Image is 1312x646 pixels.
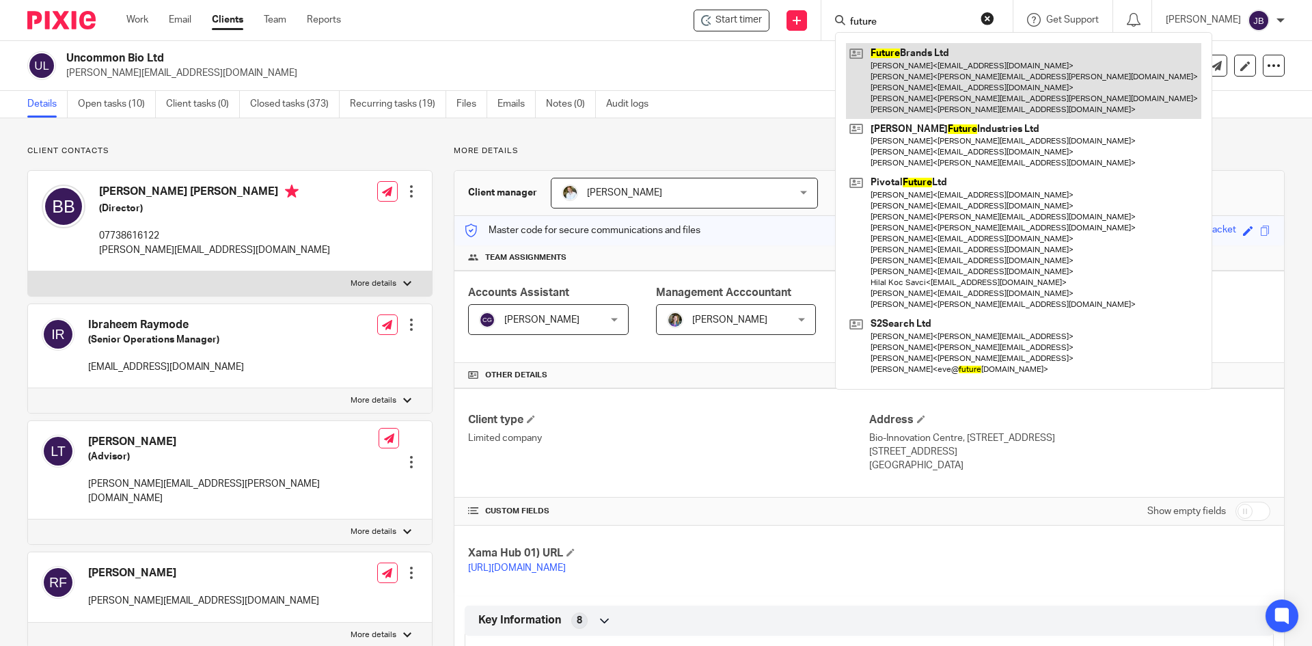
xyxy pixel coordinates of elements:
[99,185,330,202] h4: [PERSON_NAME] [PERSON_NAME]
[456,91,487,118] a: Files
[468,413,869,427] h4: Client type
[66,66,1099,80] p: [PERSON_NAME][EMAIL_ADDRESS][DOMAIN_NAME]
[88,594,319,608] p: [PERSON_NAME][EMAIL_ADDRESS][DOMAIN_NAME]
[478,613,561,628] span: Key Information
[485,370,547,381] span: Other details
[27,51,56,80] img: svg%3E
[351,278,396,289] p: More details
[88,477,379,505] p: [PERSON_NAME][EMAIL_ADDRESS][PERSON_NAME][DOMAIN_NAME]
[66,51,892,66] h2: Uncommon Bio Ltd
[656,287,791,298] span: Management Acccountant
[1046,15,1099,25] span: Get Support
[166,91,240,118] a: Client tasks (0)
[485,252,566,263] span: Team assignments
[126,13,148,27] a: Work
[869,431,1270,445] p: Bio-Innovation Centre, [STREET_ADDRESS]
[468,287,569,298] span: Accounts Assistant
[88,435,379,449] h4: [PERSON_NAME]
[351,630,396,641] p: More details
[27,146,433,157] p: Client contacts
[42,566,74,599] img: svg%3E
[99,243,330,257] p: [PERSON_NAME][EMAIL_ADDRESS][DOMAIN_NAME]
[468,431,869,445] p: Limited company
[479,312,495,328] img: svg%3E
[465,224,700,237] p: Master code for secure communications and files
[42,185,85,228] img: svg%3E
[285,185,299,198] i: Primary
[88,318,244,332] h4: Ibraheem Raymode
[42,435,74,468] img: svg%3E
[468,186,537,200] h3: Client manager
[88,566,319,580] h4: [PERSON_NAME]
[42,318,74,351] img: svg%3E
[1166,13,1241,27] p: [PERSON_NAME]
[212,13,243,27] a: Clients
[694,10,769,31] div: Uncommon Bio Ltd
[869,445,1270,459] p: [STREET_ADDRESS]
[692,315,767,325] span: [PERSON_NAME]
[350,91,446,118] a: Recurring tasks (19)
[869,459,1270,472] p: [GEOGRAPHIC_DATA]
[562,185,578,201] img: sarah-royle.jpg
[351,526,396,537] p: More details
[250,91,340,118] a: Closed tasks (373)
[468,546,869,561] h4: Xama Hub 01) URL
[27,11,96,29] img: Pixie
[78,91,156,118] a: Open tasks (10)
[99,229,330,243] p: 07738616122
[1248,10,1270,31] img: svg%3E
[577,614,582,628] span: 8
[351,395,396,406] p: More details
[169,13,191,27] a: Email
[715,13,762,27] span: Start timer
[497,91,536,118] a: Emails
[1147,504,1226,518] label: Show empty fields
[606,91,659,118] a: Audit logs
[307,13,341,27] a: Reports
[504,315,579,325] span: [PERSON_NAME]
[869,413,1270,427] h4: Address
[99,202,330,215] h5: (Director)
[88,360,244,374] p: [EMAIL_ADDRESS][DOMAIN_NAME]
[546,91,596,118] a: Notes (0)
[88,333,244,347] h5: (Senior Operations Manager)
[981,12,994,25] button: Clear
[587,188,662,198] span: [PERSON_NAME]
[454,146,1285,157] p: More details
[27,91,68,118] a: Details
[88,450,379,463] h5: (Advisor)
[468,563,566,573] a: [URL][DOMAIN_NAME]
[849,16,972,29] input: Search
[468,506,869,517] h4: CUSTOM FIELDS
[667,312,683,328] img: 1530183611242%20(1).jpg
[264,13,286,27] a: Team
